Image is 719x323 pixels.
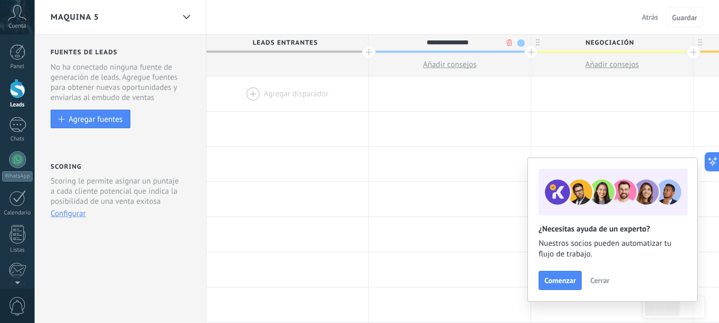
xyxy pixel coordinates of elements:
[539,224,687,234] h2: ¿Necesitas ayuda de un experto?
[2,136,33,143] div: Chats
[531,53,693,76] button: Añadir consejos
[369,53,531,76] button: Añadir consejos
[642,12,658,22] span: Atrás
[9,23,26,30] span: Cuenta
[51,110,130,128] button: Agregar fuentes
[585,60,639,70] span: Añadir consejos
[51,62,192,103] div: No ha conectado ninguna fuente de generación de leads. Agregue fuentes para obtener nuevas oportu...
[638,9,663,25] button: Atrás
[2,247,33,254] div: Listas
[69,114,122,123] div: Agregar fuentes
[206,35,363,51] span: Leads Entrantes
[423,60,477,70] span: Añadir consejos
[51,209,86,219] button: Configurar
[206,35,368,51] div: Leads Entrantes
[51,163,81,171] h2: Scoring
[666,7,703,27] button: Guardar
[539,238,687,260] span: Nuestros socios pueden automatizar tu flujo de trabajo.
[544,277,576,284] span: Comenzar
[531,35,693,51] div: Negociación
[539,271,582,290] button: Comenzar
[2,102,33,109] div: Leads
[2,171,32,181] div: WhatsApp
[590,277,609,284] span: Cerrar
[531,35,688,51] span: Negociación
[672,14,697,21] span: Guardar
[177,7,195,28] div: MAQUINA 5
[51,48,192,56] h2: Fuentes de leads
[2,210,33,217] div: Calendario
[2,63,33,70] div: Panel
[51,176,183,206] p: Scoring le permite asignar un puntaje a cada cliente potencial que indica la posibilidad de una v...
[51,12,99,22] span: MAQUINA 5
[585,272,614,288] button: Cerrar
